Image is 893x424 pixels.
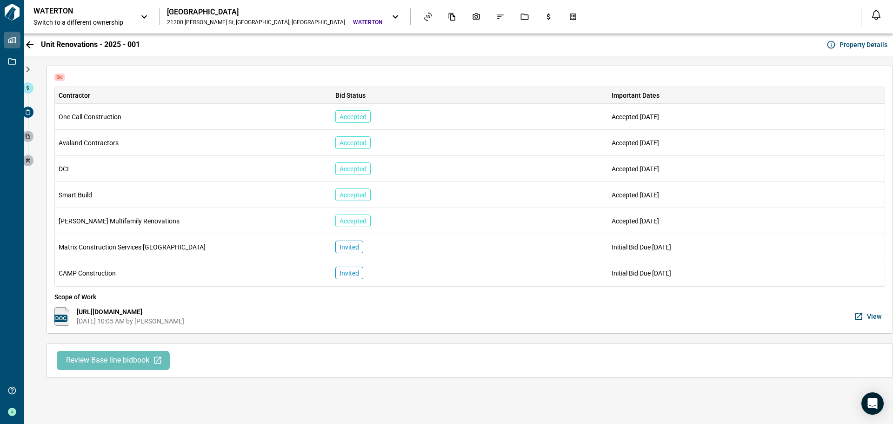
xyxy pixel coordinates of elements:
[353,19,382,26] span: WATERTON
[167,7,382,17] div: [GEOGRAPHIC_DATA]
[335,162,371,175] div: Accepted
[515,9,534,25] div: Jobs
[335,136,371,149] div: Accepted
[466,9,486,25] div: Photos
[335,267,363,279] div: Invited
[77,316,184,326] span: [DATE] 10:05 AM by [PERSON_NAME]
[57,351,170,370] button: Review Base line bidbook
[59,190,92,200] span: Smart Build
[861,392,884,415] div: Open Intercom Messenger
[612,217,659,225] span: Accepted [DATE]
[563,9,583,25] div: Takeoff Center
[612,87,660,104] div: Important Dates
[59,216,180,226] span: [PERSON_NAME] Multifamily Renovations
[54,292,885,302] span: Scope of Work
[840,40,887,49] span: Property Details
[335,241,363,253] div: Invited
[54,74,65,81] span: Bid
[612,269,671,277] span: Initial Bid Due [DATE]
[335,188,371,201] div: Accepted
[612,191,659,199] span: Accepted [DATE]
[59,112,121,121] span: One Call Construction
[418,9,438,25] div: Asset View
[867,312,881,321] span: View
[33,7,117,16] p: WATERTON
[59,87,90,104] div: Contractor
[825,37,891,52] button: Property Details
[167,19,345,26] div: 21200 [PERSON_NAME] St , [GEOGRAPHIC_DATA] , [GEOGRAPHIC_DATA]
[442,9,462,25] div: Documents
[612,243,671,251] span: Initial Bid Due [DATE]
[332,87,608,104] div: Bid Status
[59,138,119,148] span: Avaland Contractors
[852,307,885,326] button: View
[539,9,559,25] div: Budgets
[59,242,206,252] span: Matrix Construction Services [GEOGRAPHIC_DATA]
[33,18,131,27] span: Switch to a different ownership
[608,87,885,104] div: Important Dates
[612,113,659,121] span: Accepted [DATE]
[869,7,884,22] button: Open notification feed
[77,307,184,316] span: [URL][DOMAIN_NAME]
[612,165,659,173] span: Accepted [DATE]
[59,164,69,174] span: DCI
[335,110,371,123] div: Accepted
[335,215,371,227] div: Accepted
[335,87,366,104] div: Bid Status
[41,40,140,49] span: Unit Renovations - 2025 - 001
[612,139,659,147] span: Accepted [DATE]
[54,307,69,326] img: https://docs.google.com/document/d/1oBRkmsP223Bf8YEM--maRicM33Xqw_7R
[491,9,510,25] div: Issues & Info
[66,356,149,365] span: Review Base line bidbook
[59,269,116,278] span: CAMP Construction
[55,87,332,104] div: Contractor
